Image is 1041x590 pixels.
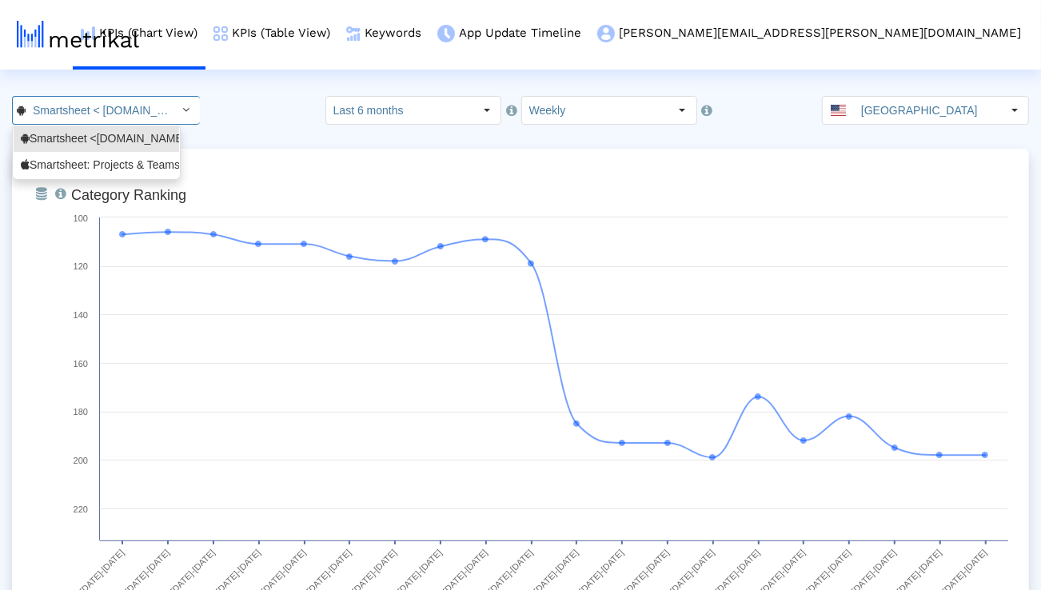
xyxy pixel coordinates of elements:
text: 140 [74,310,88,320]
img: kpi-table-menu-icon.png [213,26,228,41]
div: Select [473,97,501,124]
text: 120 [74,261,88,271]
div: Smartsheet: Projects & Teams <568421135> [21,157,172,173]
div: Select [669,97,696,124]
img: keywords.png [346,26,361,41]
img: app-update-menu-icon.png [437,25,455,42]
div: Select [173,97,200,124]
text: 220 [74,504,88,514]
div: Smartsheet <[DOMAIN_NAME]> [21,131,172,146]
text: 200 [74,456,88,465]
div: Select [1001,97,1028,124]
text: 160 [74,359,88,369]
text: 180 [74,407,88,417]
img: metrical-logo-light.png [17,21,139,48]
tspan: Category Ranking [71,187,186,203]
img: my-account-menu-icon.png [597,25,615,42]
text: 100 [74,213,88,223]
